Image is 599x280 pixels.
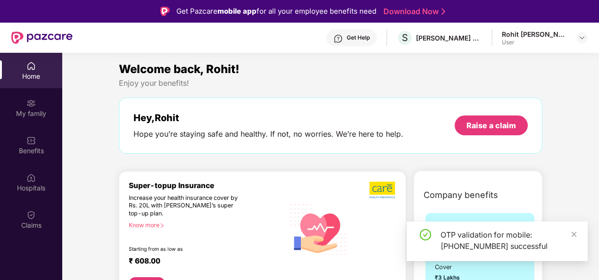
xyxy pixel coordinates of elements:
span: Company benefits [424,189,498,202]
img: b5dec4f62d2307b9de63beb79f102df3.png [369,181,396,199]
strong: mobile app [217,7,257,16]
img: svg+xml;base64,PHN2ZyBpZD0iSGVscC0zMngzMiIgeG1sbnM9Imh0dHA6Ly93d3cudzMub3JnLzIwMDAvc3ZnIiB3aWR0aD... [333,34,343,43]
a: Download Now [383,7,442,16]
div: Get Help [347,34,370,41]
div: Increase your health insurance cover by Rs. 20L with [PERSON_NAME]’s super top-up plan. [129,194,244,218]
img: svg+xml;base64,PHN2ZyBpZD0iQmVuZWZpdHMiIHhtbG5zPSJodHRwOi8vd3d3LnczLm9yZy8yMDAwL3N2ZyIgd2lkdGg9Ij... [26,136,36,145]
img: svg+xml;base64,PHN2ZyB4bWxucz0iaHR0cDovL3d3dy53My5vcmcvMjAwMC9zdmciIHhtbG5zOnhsaW5rPSJodHRwOi8vd3... [285,195,352,263]
div: Raise a claim [466,120,516,131]
div: Starting from as low as [129,246,245,253]
img: svg+xml;base64,PHN2ZyBpZD0iSG9tZSIgeG1sbnM9Imh0dHA6Ly93d3cudzMub3JnLzIwMDAvc3ZnIiB3aWR0aD0iMjAiIG... [26,61,36,71]
span: check-circle [420,229,431,240]
img: svg+xml;base64,PHN2ZyBpZD0iRHJvcGRvd24tMzJ4MzIiIHhtbG5zPSJodHRwOi8vd3d3LnczLm9yZy8yMDAwL3N2ZyIgd2... [578,34,586,41]
img: svg+xml;base64,PHN2ZyBpZD0iSG9zcGl0YWxzIiB4bWxucz0iaHR0cDovL3d3dy53My5vcmcvMjAwMC9zdmciIHdpZHRoPS... [26,173,36,182]
img: Logo [160,7,170,16]
div: [PERSON_NAME] CONSULTANTS P LTD [416,33,482,42]
span: right [159,223,165,228]
div: Know more [129,222,279,228]
div: ₹ 608.00 [129,256,275,268]
span: Welcome back, Rohit! [119,62,240,76]
img: New Pazcare Logo [11,32,73,44]
div: Hope you’re staying safe and healthy. If not, no worries. We’re here to help. [133,129,403,139]
div: Enjoy your benefits! [119,78,542,88]
div: Rohit [PERSON_NAME] [502,30,568,39]
div: OTP validation for mobile: [PHONE_NUMBER] successful [441,229,576,252]
span: close [571,231,577,238]
span: S [402,32,408,43]
img: svg+xml;base64,PHN2ZyB3aWR0aD0iMjAiIGhlaWdodD0iMjAiIHZpZXdCb3g9IjAgMCAyMCAyMCIgZmlsbD0ibm9uZSIgeG... [26,99,36,108]
div: User [502,39,568,46]
div: Get Pazcare for all your employee benefits need [176,6,376,17]
div: Super-topup Insurance [129,181,285,190]
img: Stroke [441,7,445,16]
img: svg+xml;base64,PHN2ZyBpZD0iQ2xhaW0iIHhtbG5zPSJodHRwOi8vd3d3LnczLm9yZy8yMDAwL3N2ZyIgd2lkdGg9IjIwIi... [26,210,36,220]
div: Hey, Rohit [133,112,403,124]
